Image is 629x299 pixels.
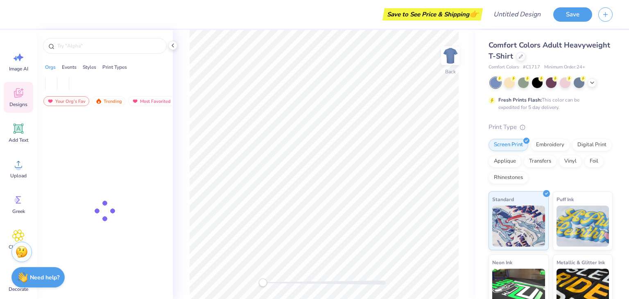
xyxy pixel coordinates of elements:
button: Save [553,7,592,22]
div: This color can be expedited for 5 day delivery. [498,96,599,111]
img: most_fav.gif [132,98,138,104]
img: Puff Ink [557,206,609,247]
div: Rhinestones [489,172,528,184]
img: Back [442,48,459,64]
img: most_fav.gif [47,98,54,104]
span: Standard [492,195,514,204]
div: Transfers [524,155,557,168]
span: Designs [9,101,27,108]
div: Print Type [489,122,613,132]
span: Puff Ink [557,195,574,204]
div: Most Favorited [128,96,174,106]
span: Comfort Colors Adult Heavyweight T-Shirt [489,40,610,61]
span: Comfort Colors [489,64,519,71]
span: 👉 [469,9,478,19]
input: Try "Alpha" [57,42,161,50]
span: Minimum Order: 24 + [544,64,585,71]
strong: Fresh Prints Flash: [498,97,542,103]
span: Decorate [9,286,28,292]
div: Trending [92,96,126,106]
span: Add Text [9,137,28,143]
div: Embroidery [531,139,570,151]
img: Standard [492,206,545,247]
div: Digital Print [572,139,612,151]
div: Foil [584,155,604,168]
div: Your Org's Fav [43,96,89,106]
div: Styles [83,63,96,71]
span: # C1717 [523,64,540,71]
div: Events [62,63,77,71]
div: Back [445,68,456,75]
div: Accessibility label [259,279,267,287]
span: Image AI [9,66,28,72]
img: trending.gif [95,98,102,104]
span: Neon Ink [492,258,512,267]
div: Screen Print [489,139,528,151]
span: Greek [12,208,25,215]
span: Metallic & Glitter Ink [557,258,605,267]
div: Vinyl [559,155,582,168]
div: Orgs [45,63,56,71]
span: Upload [10,172,27,179]
input: Untitled Design [487,6,547,23]
div: Print Types [102,63,127,71]
span: Clipart & logos [5,244,32,257]
strong: Need help? [30,274,59,281]
div: Save to See Price & Shipping [385,8,481,20]
div: Applique [489,155,521,168]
